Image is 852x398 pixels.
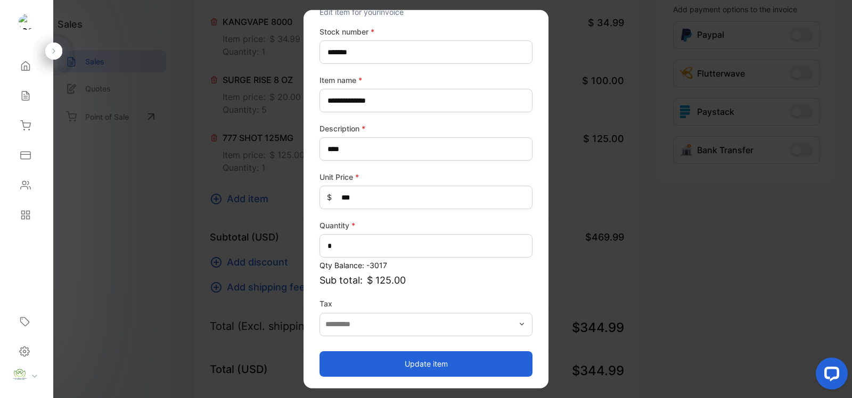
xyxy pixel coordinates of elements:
[319,26,532,37] label: Stock number
[19,14,35,30] img: logo
[319,273,532,287] p: Sub total:
[319,260,532,271] p: Qty Balance: -3017
[319,171,532,183] label: Unit Price
[319,220,532,231] label: Quantity
[319,123,532,134] label: Description
[12,367,28,383] img: profile
[319,298,532,309] label: Tax
[319,74,532,86] label: Item name
[327,192,332,203] span: $
[807,353,852,398] iframe: LiveChat chat widget
[319,7,404,16] span: Edit item for your invoice
[319,351,532,376] button: Update item
[367,273,406,287] span: $ 125.00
